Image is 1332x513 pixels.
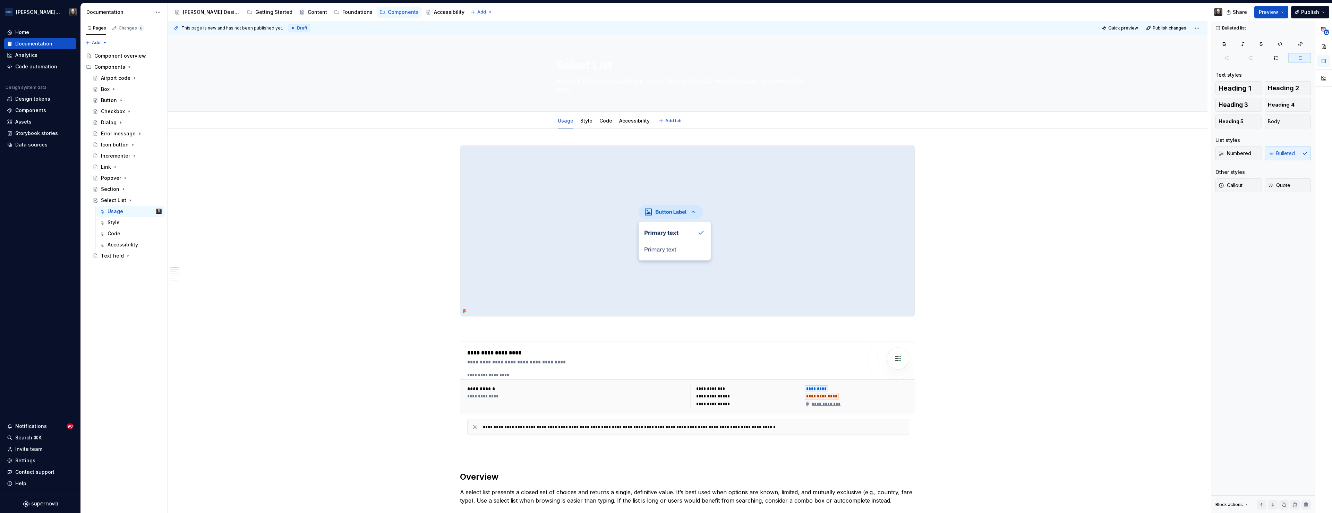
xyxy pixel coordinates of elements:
a: Section [90,184,164,195]
div: Accessibility [434,9,464,16]
button: Heading 2 [1265,81,1311,95]
a: Code [599,118,612,124]
div: Button [101,97,117,104]
h2: Overview [460,471,915,482]
span: Heading 2 [1268,85,1299,92]
a: Analytics [4,50,76,61]
div: Checkbox [101,108,125,115]
div: [PERSON_NAME] Design [183,9,240,16]
div: Search ⌘K [15,434,42,441]
button: Add [469,7,495,17]
div: Invite team [15,446,42,453]
div: Documentation [15,40,52,47]
button: Quick preview [1100,23,1141,33]
button: Heading 4 [1265,98,1311,112]
a: Error message [90,128,164,139]
a: Foundations [331,7,375,18]
a: Accessibility [619,118,650,124]
div: Box [101,86,110,93]
div: Settings [15,457,35,464]
button: Heading 1 [1215,81,1262,95]
a: Getting Started [244,7,295,18]
div: Page tree [172,5,467,19]
a: Components [377,7,421,18]
a: Incrementer [90,150,164,161]
div: Other styles [1215,169,1245,176]
span: Draft [297,25,307,31]
div: Design system data [6,85,46,90]
a: UsageTeunis Vorsteveld [96,206,164,217]
span: This page is new and has not been published yet. [181,25,283,31]
a: Storybook stories [4,128,76,139]
span: Heading 1 [1219,85,1251,92]
img: d72ef80b-dd7e-43ec-a613-abe0e0ee0dd5.png [460,146,915,316]
div: Accessibility [616,113,652,128]
div: Popover [101,175,121,182]
a: Style [96,217,164,228]
a: Documentation [4,38,76,49]
div: Incrementer [101,152,130,159]
a: Home [4,27,76,38]
a: Component overview [83,50,164,61]
button: [PERSON_NAME] AirlinesTeunis Vorsteveld [1,5,79,19]
div: Changes [119,25,144,31]
div: Storybook stories [15,130,58,137]
div: [PERSON_NAME] Airlines [16,9,60,16]
span: Callout [1219,182,1243,189]
div: Style [578,113,595,128]
span: 12 [1324,30,1329,35]
a: Accessibility [96,239,164,250]
span: Heading 3 [1219,101,1248,108]
img: f0306bc8-3074-41fb-b11c-7d2e8671d5eb.png [5,8,13,16]
span: Share [1233,9,1247,16]
div: Components [83,61,164,73]
div: Airport code [101,75,130,82]
span: Publish changes [1153,25,1186,31]
div: Icon button [101,141,129,148]
a: Content [297,7,330,18]
a: Usage [558,118,573,124]
div: Components [94,64,125,70]
a: Icon button [90,139,164,150]
span: Add [477,9,486,15]
a: [PERSON_NAME] Design [172,7,243,18]
div: Style [108,219,120,226]
a: Accessibility [423,7,467,18]
a: Text field [90,250,164,261]
span: Numbered [1219,150,1251,157]
div: Code [108,230,120,237]
div: Components [15,107,46,114]
p: A select list presents a closed set of choices and returns a single, definitive value. It’s best ... [460,488,915,505]
button: Add tab [657,116,685,126]
div: Contact support [15,469,54,476]
a: Code automation [4,61,76,72]
a: Button [90,95,164,106]
a: Airport code [90,73,164,84]
div: Page tree [83,50,164,261]
button: Add [83,38,109,48]
div: List styles [1215,137,1240,144]
div: Help [15,480,26,487]
button: Share [1223,6,1252,18]
span: Quote [1268,182,1290,189]
button: Help [4,478,76,489]
div: Data sources [15,141,48,148]
textarea: Select List [555,57,817,74]
div: Analytics [15,52,37,59]
textarea: A select list lets users pick one option from a short set when it's easier to browse than type. [555,75,817,95]
a: Data sources [4,139,76,150]
div: Components [388,9,419,16]
button: Callout [1215,178,1262,192]
div: Code automation [15,63,57,70]
div: Text styles [1215,72,1242,78]
span: Add [92,40,101,45]
button: Body [1265,115,1311,128]
span: Add tab [665,118,682,124]
span: Publish [1301,9,1319,16]
div: Dialog [101,119,117,126]
span: Heading 4 [1268,101,1295,108]
a: Assets [4,116,76,127]
a: Invite team [4,444,76,455]
a: Dialog [90,117,164,128]
button: Publish [1291,6,1329,18]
